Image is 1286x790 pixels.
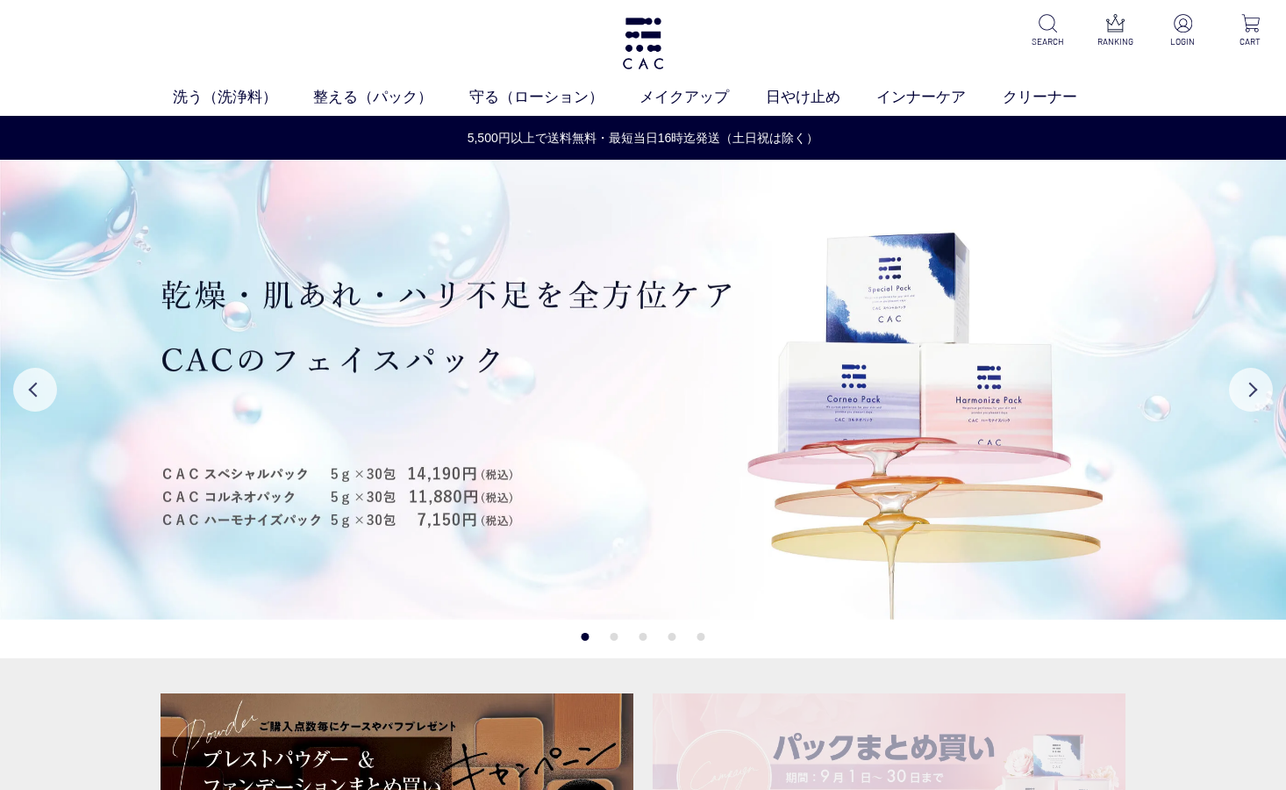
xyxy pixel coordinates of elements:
a: インナーケア [876,87,1002,109]
a: RANKING [1094,14,1137,48]
p: CART [1229,35,1272,48]
a: 守る（ローション） [469,87,639,109]
a: 整える（パック） [313,87,468,109]
button: 5 of 5 [697,633,705,641]
p: RANKING [1094,35,1137,48]
button: 3 of 5 [639,633,647,641]
a: LOGIN [1161,14,1204,48]
a: 日やけ止め [766,87,876,109]
button: 2 of 5 [611,633,618,641]
button: Next [1229,368,1273,412]
img: logo [620,18,666,69]
a: メイクアップ [639,87,765,109]
a: 5,500円以上で送料無料・最短当日16時迄発送（土日祝は除く） [1,129,1285,147]
p: SEARCH [1026,35,1069,48]
a: SEARCH [1026,14,1069,48]
p: LOGIN [1161,35,1204,48]
button: 1 of 5 [582,633,589,641]
a: クリーナー [1003,87,1113,109]
a: CART [1229,14,1272,48]
a: 洗う（洗浄料） [173,87,313,109]
button: Previous [13,368,57,412]
button: 4 of 5 [668,633,676,641]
